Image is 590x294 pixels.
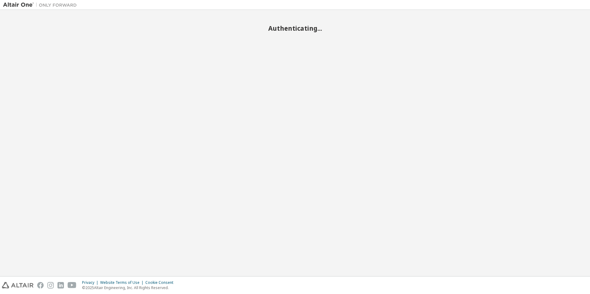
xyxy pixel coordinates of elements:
[3,2,80,8] img: Altair One
[68,282,77,288] img: youtube.svg
[100,280,145,285] div: Website Terms of Use
[57,282,64,288] img: linkedin.svg
[3,24,587,32] h2: Authenticating...
[82,285,177,290] p: © 2025 Altair Engineering, Inc. All Rights Reserved.
[145,280,177,285] div: Cookie Consent
[47,282,54,288] img: instagram.svg
[82,280,100,285] div: Privacy
[2,282,33,288] img: altair_logo.svg
[37,282,44,288] img: facebook.svg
